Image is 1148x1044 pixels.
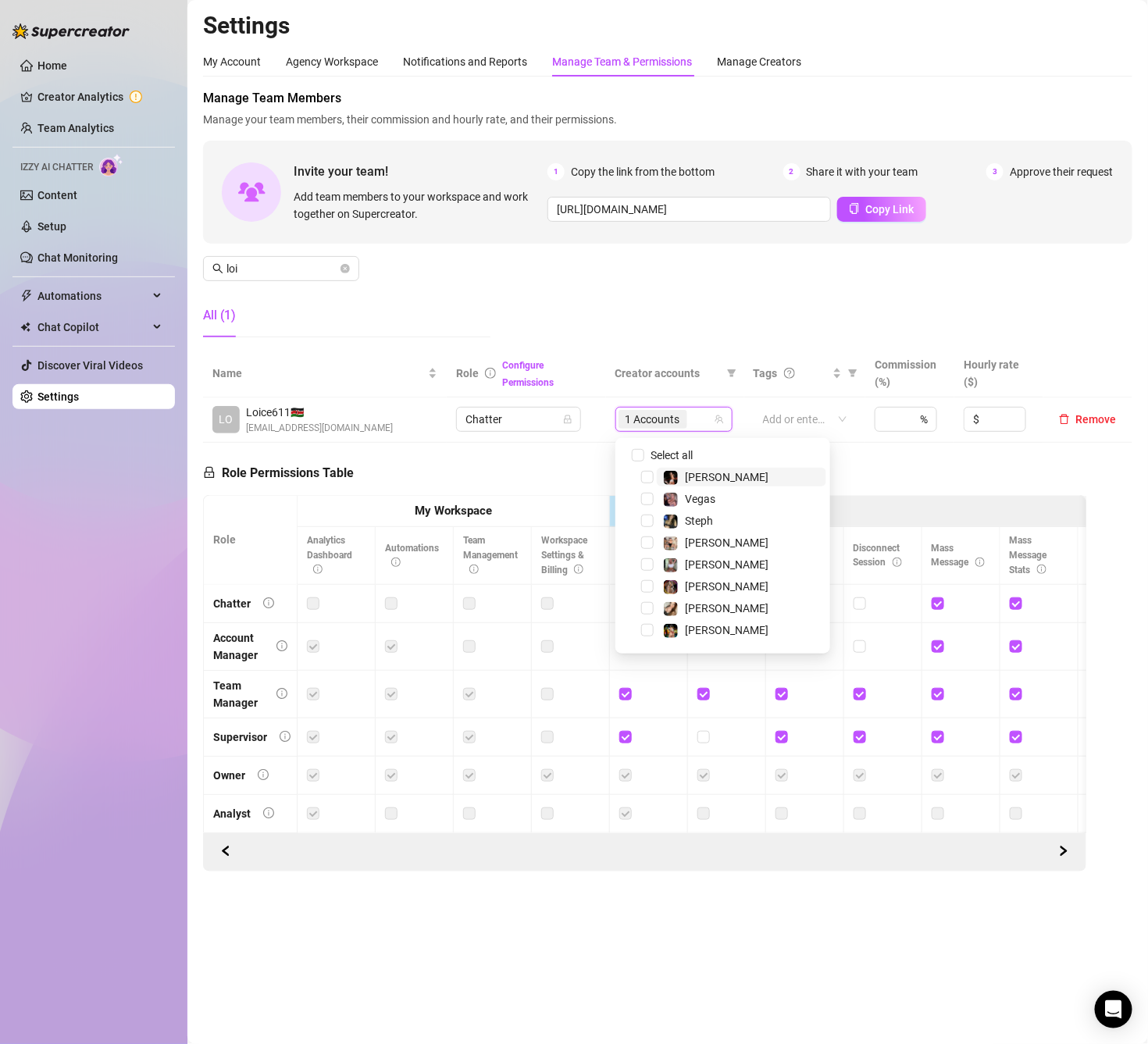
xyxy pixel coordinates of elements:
[212,263,223,274] span: search
[246,404,393,421] span: Loice611 🇰🇪
[212,365,425,382] span: Name
[664,558,678,572] img: Sara
[717,53,801,70] div: Manage Creators
[685,493,715,505] span: Vegas
[263,807,274,818] span: info-circle
[893,558,902,567] span: info-circle
[715,415,724,424] span: team
[547,163,565,180] span: 1
[276,688,287,699] span: info-circle
[848,369,857,378] span: filter
[664,624,678,638] img: Jill
[340,264,350,273] button: close-circle
[203,53,261,70] div: My Account
[280,731,291,742] span: info-circle
[294,188,541,223] span: Add team members to your workspace and work together on Supercreator.
[784,368,795,379] span: question-circle
[954,350,1043,397] th: Hourly rate ($)
[626,411,680,428] span: 1 Accounts
[1076,413,1117,426] span: Remove
[727,369,736,378] span: filter
[37,359,143,372] a: Discover Viral Videos
[415,504,492,518] strong: My Workspace
[644,447,699,464] span: Select all
[641,471,654,483] span: Select tree node
[664,536,678,551] img: Dana
[276,640,287,651] span: info-circle
[203,464,354,483] h5: Role Permissions Table
[541,535,587,575] span: Workspace Settings & Billing
[485,368,496,379] span: info-circle
[220,846,231,857] span: left
[213,629,264,664] div: Account Manager
[1053,410,1123,429] button: Remove
[99,154,123,176] img: AI Chatter
[664,515,678,529] img: Steph
[986,163,1004,180] span: 3
[20,160,93,175] span: Izzy AI Chatter
[574,565,583,574] span: info-circle
[641,624,654,636] span: Select tree node
[213,839,238,864] button: Scroll Forward
[203,111,1132,128] span: Manage your team members, their commission and hourly rate, and their permissions.
[213,767,245,784] div: Owner
[1051,839,1076,864] button: Scroll Backward
[469,565,479,574] span: info-circle
[37,189,77,201] a: Content
[664,602,678,616] img: Anna
[1095,991,1132,1028] div: Open Intercom Messenger
[619,410,687,429] span: 1 Accounts
[754,365,778,382] span: Tags
[552,53,692,70] div: Manage Team & Permissions
[226,260,337,277] input: Search members
[664,493,678,507] img: Vegas
[849,203,860,214] span: copy
[1010,163,1114,180] span: Approve their request
[213,677,264,711] div: Team Manager
[641,580,654,593] span: Select tree node
[641,558,654,571] span: Select tree node
[502,360,554,388] a: Configure Permissions
[685,558,768,571] span: [PERSON_NAME]
[246,421,393,436] span: [EMAIL_ADDRESS][DOMAIN_NAME]
[37,315,148,340] span: Chat Copilot
[403,53,527,70] div: Notifications and Reports
[213,595,251,612] div: Chatter
[203,466,216,479] span: lock
[313,565,323,574] span: info-circle
[563,415,572,424] span: lock
[213,805,251,822] div: Analyst
[37,390,79,403] a: Settings
[866,203,914,216] span: Copy Link
[641,493,654,505] span: Select tree node
[37,220,66,233] a: Setup
[615,365,721,382] span: Creator accounts
[391,558,401,567] span: info-circle
[37,122,114,134] a: Team Analytics
[37,84,162,109] a: Creator Analytics exclamation-circle
[975,558,985,567] span: info-circle
[258,769,269,780] span: info-circle
[641,536,654,549] span: Select tree node
[685,624,768,636] span: [PERSON_NAME]
[664,471,678,485] img: Leah
[1058,846,1069,857] span: right
[724,362,740,385] span: filter
[685,515,713,527] span: Steph
[37,251,118,264] a: Chat Monitoring
[204,496,298,585] th: Role
[1037,565,1046,574] span: info-circle
[203,89,1132,108] span: Manage Team Members
[37,283,148,308] span: Automations
[641,602,654,615] span: Select tree node
[1059,414,1070,425] span: delete
[807,163,918,180] span: Share it with your team
[263,597,274,608] span: info-circle
[203,306,236,325] div: All (1)
[641,515,654,527] span: Select tree node
[664,580,678,594] img: Jill
[783,163,800,180] span: 2
[865,350,954,397] th: Commission (%)
[20,290,33,302] span: thunderbolt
